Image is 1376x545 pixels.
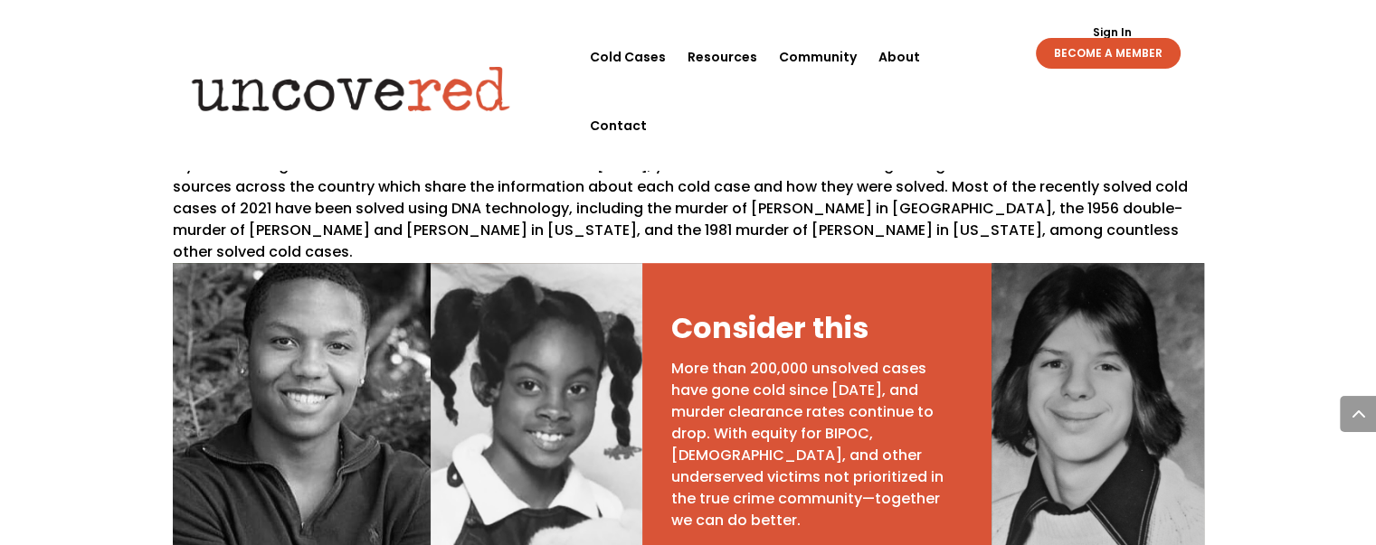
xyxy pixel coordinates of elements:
p: More than 200,000 unsolved cases have gone cold since [DATE], and murder clearance rates continue... [671,358,957,531]
a: Contact [590,91,647,160]
p: If you’re looking to learn more about cold cases solved in [DATE], you can find several articles ... [173,155,1204,263]
a: Community [779,23,857,91]
img: Uncovered logo [176,53,525,124]
a: About [878,23,920,91]
a: Resources [688,23,757,91]
a: Sign In [1082,27,1141,38]
a: Cold Cases [590,23,666,91]
a: BECOME A MEMBER [1036,38,1181,69]
h3: Consider this [671,308,957,358]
